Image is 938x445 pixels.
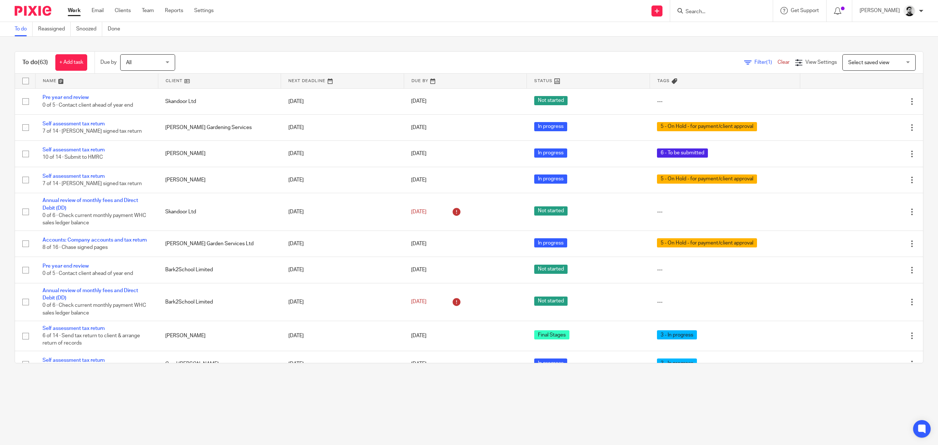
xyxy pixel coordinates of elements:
[22,59,48,66] h1: To do
[534,122,567,131] span: In progress
[158,321,281,351] td: [PERSON_NAME]
[657,174,757,184] span: 5 - On Hold - for payment/client approval
[411,177,426,183] span: [DATE]
[534,206,568,216] span: Not started
[281,321,404,351] td: [DATE]
[43,245,108,250] span: 8 of 16 · Chase signed pages
[43,174,105,179] a: Self assessment tax return
[534,358,567,368] span: In progress
[194,7,214,14] a: Settings
[411,299,426,305] span: [DATE]
[657,98,793,105] div: ---
[791,8,819,13] span: Get Support
[115,7,131,14] a: Clients
[281,114,404,140] td: [DATE]
[43,288,138,301] a: Annual review of monthly fees and Direct Debit (DD)
[43,326,105,331] a: Self assessment tax return
[754,60,778,65] span: Filter
[158,114,281,140] td: [PERSON_NAME] Gardening Services
[158,257,281,283] td: Bark2School Limited
[158,283,281,321] td: Bark2School Limited
[766,60,772,65] span: (1)
[805,60,837,65] span: View Settings
[43,238,147,243] a: Accounts: Company accounts and tax return
[165,7,183,14] a: Reports
[43,103,133,108] span: 0 of 5 · Contact client ahead of year end
[848,60,889,65] span: Select saved view
[108,22,126,36] a: Done
[534,297,568,306] span: Not started
[411,99,426,104] span: [DATE]
[55,54,87,71] a: + Add task
[92,7,104,14] a: Email
[43,121,105,126] a: Self assessment tax return
[281,257,404,283] td: [DATE]
[281,167,404,193] td: [DATE]
[411,209,426,214] span: [DATE]
[43,213,146,226] span: 0 of 6 · Check current monthly payment WHC sales ledger balance
[657,238,757,247] span: 5 - On Hold - for payment/client approval
[43,358,105,363] a: Self assessment tax return
[158,193,281,231] td: Skandoor Ltd
[43,333,140,346] span: 6 of 14 · Send tax return to client & arrange return of records
[76,22,102,36] a: Snoozed
[68,7,81,14] a: Work
[657,298,793,306] div: ---
[657,330,697,339] span: 3 - In progress
[904,5,915,17] img: Cam_2025.jpg
[657,208,793,216] div: ---
[534,174,567,184] span: In progress
[411,241,426,246] span: [DATE]
[534,148,567,158] span: In progress
[158,167,281,193] td: [PERSON_NAME]
[15,6,51,16] img: Pixie
[43,155,103,160] span: 10 of 14 · Submit to HMRC
[38,22,71,36] a: Reassigned
[534,265,568,274] span: Not started
[281,231,404,257] td: [DATE]
[281,351,404,377] td: [DATE]
[657,358,697,368] span: 3 - In progress
[158,351,281,377] td: Coral [PERSON_NAME]
[860,7,900,14] p: [PERSON_NAME]
[43,271,133,276] span: 0 of 5 · Contact client ahead of year end
[43,303,146,316] span: 0 of 6 · Check current monthly payment WHC sales ledger balance
[15,22,33,36] a: To do
[43,198,138,210] a: Annual review of monthly fees and Direct Debit (DD)
[38,59,48,65] span: (63)
[158,88,281,114] td: Skandoor Ltd
[657,148,708,158] span: 6 - To be submitted
[411,268,426,273] span: [DATE]
[43,181,142,186] span: 7 of 14 · [PERSON_NAME] signed tax return
[43,264,89,269] a: Pre year end review
[411,151,426,156] span: [DATE]
[281,283,404,321] td: [DATE]
[43,147,105,152] a: Self assessment tax return
[685,9,751,15] input: Search
[281,88,404,114] td: [DATE]
[158,141,281,167] td: [PERSON_NAME]
[158,231,281,257] td: [PERSON_NAME] Garden Services Ltd
[100,59,117,66] p: Due by
[281,141,404,167] td: [DATE]
[534,96,568,105] span: Not started
[411,333,426,338] span: [DATE]
[126,60,132,65] span: All
[411,125,426,130] span: [DATE]
[657,266,793,273] div: ---
[43,129,142,134] span: 7 of 14 · [PERSON_NAME] signed tax return
[43,95,89,100] a: Pre year end review
[534,330,569,339] span: Final Stages
[657,122,757,131] span: 5 - On Hold - for payment/client approval
[142,7,154,14] a: Team
[778,60,790,65] a: Clear
[281,193,404,231] td: [DATE]
[411,361,426,367] span: [DATE]
[534,238,567,247] span: In progress
[657,79,670,83] span: Tags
